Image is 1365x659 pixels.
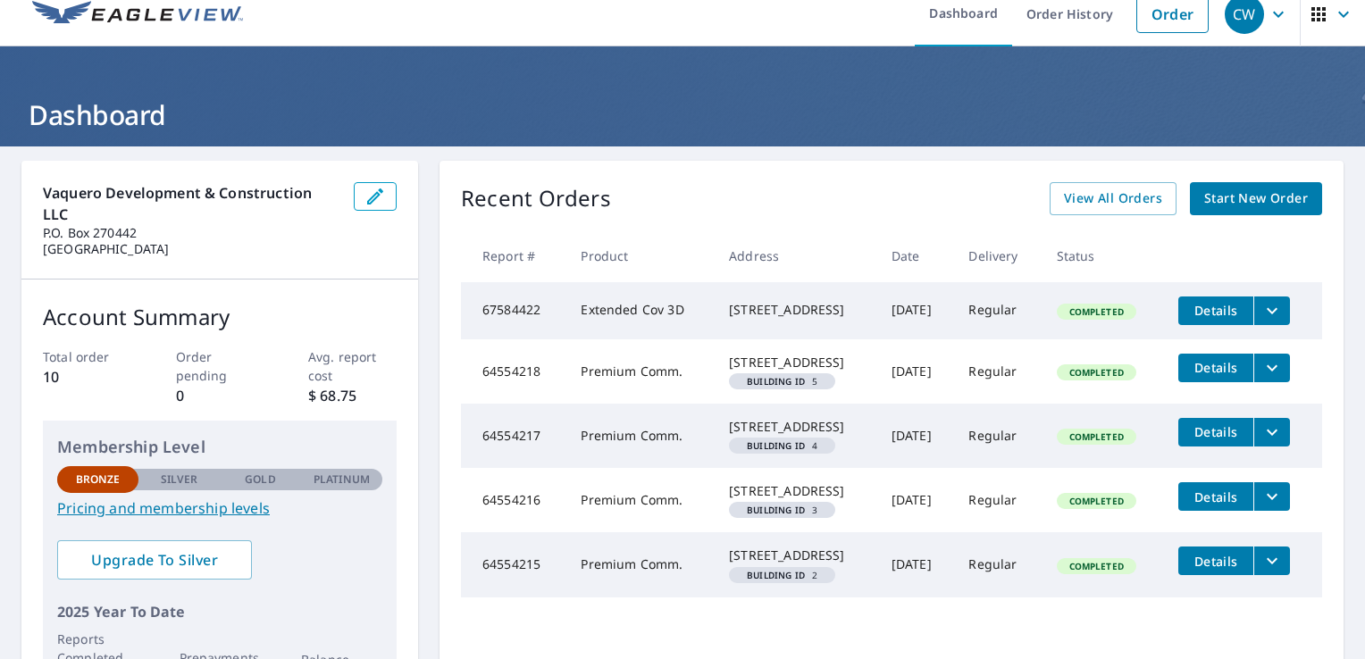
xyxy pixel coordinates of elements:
[566,339,715,404] td: Premium Comm.
[1189,302,1243,319] span: Details
[736,377,828,386] span: 5
[43,301,397,333] p: Account Summary
[57,540,252,580] a: Upgrade To Silver
[566,532,715,596] td: Premium Comm.
[461,339,566,404] td: 64554218
[308,347,397,385] p: Avg. report cost
[1178,418,1253,446] button: detailsBtn-64554217
[747,441,805,450] em: Building ID
[43,182,339,225] p: Vaquero Development & Construction LLC
[877,468,955,532] td: [DATE]
[566,282,715,339] td: Extended Cov 3D
[1204,188,1308,210] span: Start New Order
[1059,495,1135,507] span: Completed
[736,505,828,514] span: 3
[566,229,715,282] th: Product
[1043,229,1165,282] th: Status
[1059,366,1135,379] span: Completed
[43,347,131,366] p: Total order
[1178,296,1253,325] button: detailsBtn-67584422
[1059,560,1135,572] span: Completed
[1253,296,1290,325] button: filesDropdownBtn-67584422
[877,282,955,339] td: [DATE]
[729,301,863,319] div: [STREET_ADDRESS]
[566,404,715,468] td: Premium Comm.
[461,404,566,468] td: 64554217
[1253,546,1290,575] button: filesDropdownBtn-64554215
[1189,553,1243,570] span: Details
[1189,488,1243,505] span: Details
[729,418,863,436] div: [STREET_ADDRESS]
[877,404,955,468] td: [DATE]
[1253,354,1290,382] button: filesDropdownBtn-64554218
[566,468,715,532] td: Premium Comm.
[71,550,238,570] span: Upgrade To Silver
[1253,482,1290,511] button: filesDropdownBtn-64554216
[1190,182,1322,215] a: Start New Order
[461,468,566,532] td: 64554216
[747,505,805,514] em: Building ID
[1253,418,1290,446] button: filesDropdownBtn-64554217
[1059,305,1135,318] span: Completed
[1064,188,1162,210] span: View All Orders
[461,282,566,339] td: 67584422
[954,468,1042,532] td: Regular
[57,435,382,459] p: Membership Level
[176,347,264,385] p: Order pending
[161,471,198,488] p: Silver
[76,471,121,488] p: Bronze
[43,241,339,257] p: [GEOGRAPHIC_DATA]
[1189,359,1243,376] span: Details
[954,532,1042,596] td: Regular
[43,366,131,388] p: 10
[736,441,828,450] span: 4
[729,482,863,500] div: [STREET_ADDRESS]
[314,471,370,488] p: Platinum
[57,497,382,519] a: Pricing and membership levels
[877,339,955,404] td: [DATE]
[729,546,863,564] div: [STREET_ADDRESS]
[954,282,1042,339] td: Regular
[1178,354,1253,382] button: detailsBtn-64554218
[461,532,566,596] td: 64554215
[1059,430,1135,443] span: Completed
[747,571,805,580] em: Building ID
[954,339,1042,404] td: Regular
[1178,482,1253,511] button: detailsBtn-64554216
[954,404,1042,468] td: Regular
[32,1,243,28] img: EV Logo
[1178,546,1253,575] button: detailsBtn-64554215
[715,229,877,282] th: Address
[747,377,805,386] em: Building ID
[954,229,1042,282] th: Delivery
[176,385,264,406] p: 0
[736,571,828,580] span: 2
[729,354,863,371] div: [STREET_ADDRESS]
[877,229,955,282] th: Date
[1050,182,1177,215] a: View All Orders
[57,601,382,622] p: 2025 Year To Date
[1189,423,1243,440] span: Details
[21,96,1344,133] h1: Dashboard
[308,385,397,406] p: $ 68.75
[877,532,955,596] td: [DATE]
[461,182,611,215] p: Recent Orders
[245,471,275,488] p: Gold
[43,225,339,241] p: P.O. Box 270442
[461,229,566,282] th: Report #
